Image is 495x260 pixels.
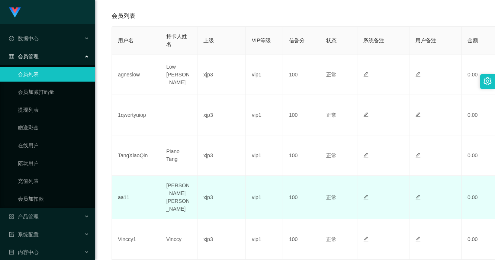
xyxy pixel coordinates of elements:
i: 图标: edit [363,112,369,117]
td: [PERSON_NAME] [PERSON_NAME] [160,176,197,219]
span: 持卡人姓名 [166,33,187,47]
td: vip1 [246,219,283,260]
a: 会员列表 [18,67,89,82]
i: 图标: appstore-o [9,214,14,219]
td: vip1 [246,176,283,219]
td: xjp3 [197,219,246,260]
span: 数据中心 [9,36,39,42]
td: Piano Tang [160,135,197,176]
td: xjp3 [197,135,246,176]
td: 100 [283,95,320,135]
i: 图标: form [9,232,14,237]
span: 正常 [326,194,337,200]
span: 内容中心 [9,249,39,255]
span: 正常 [326,72,337,78]
span: 用户名 [118,37,134,43]
i: 图标: edit [415,194,421,200]
td: 100 [283,219,320,260]
img: logo.9652507e.png [9,7,21,18]
td: Vinccy1 [112,219,160,260]
span: 系统备注 [363,37,384,43]
span: 上级 [203,37,214,43]
a: 会员加减打码量 [18,85,89,99]
span: 状态 [326,37,337,43]
a: 会员加扣款 [18,191,89,206]
i: 图标: setting [483,77,492,85]
td: xjp3 [197,176,246,219]
i: 图标: edit [415,72,421,77]
span: 信誉分 [289,37,305,43]
td: agneslow [112,55,160,95]
span: 会员管理 [9,53,39,59]
td: 100 [283,176,320,219]
span: 用户备注 [415,37,436,43]
i: 图标: table [9,54,14,59]
i: 图标: edit [415,112,421,117]
span: 产品管理 [9,214,39,220]
i: 图标: check-circle-o [9,36,14,41]
a: 提现列表 [18,102,89,117]
td: vip1 [246,135,283,176]
td: Vinccy [160,219,197,260]
a: 在线用户 [18,138,89,153]
td: Low [PERSON_NAME] [160,55,197,95]
td: 100 [283,55,320,95]
span: 金额 [467,37,478,43]
span: 正常 [326,112,337,118]
i: 图标: edit [415,236,421,241]
td: aa11 [112,176,160,219]
a: 赠送彩金 [18,120,89,135]
td: xjp3 [197,55,246,95]
td: 100 [283,135,320,176]
td: TangXiaoQin [112,135,160,176]
span: 会员列表 [112,11,135,20]
i: 图标: edit [363,236,369,241]
span: 正常 [326,236,337,242]
i: 图标: edit [363,72,369,77]
a: 充值列表 [18,174,89,188]
td: vip1 [246,95,283,135]
td: vip1 [246,55,283,95]
i: 图标: edit [363,152,369,158]
i: 图标: edit [415,152,421,158]
span: VIP等级 [252,37,271,43]
td: xjp3 [197,95,246,135]
i: 图标: profile [9,250,14,255]
td: 1qwertyuiop [112,95,160,135]
span: 正常 [326,152,337,158]
i: 图标: edit [363,194,369,200]
span: 系统配置 [9,231,39,237]
a: 陪玩用户 [18,156,89,171]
